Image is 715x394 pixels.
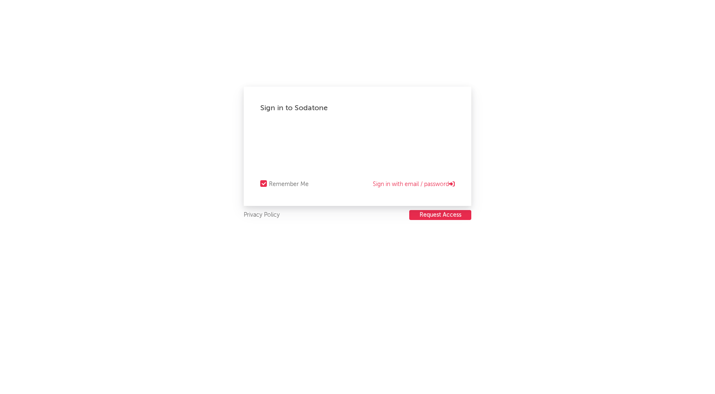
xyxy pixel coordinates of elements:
[269,179,309,189] div: Remember Me
[373,179,455,189] a: Sign in with email / password
[244,210,280,220] a: Privacy Policy
[260,103,455,113] div: Sign in to Sodatone
[409,210,471,220] button: Request Access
